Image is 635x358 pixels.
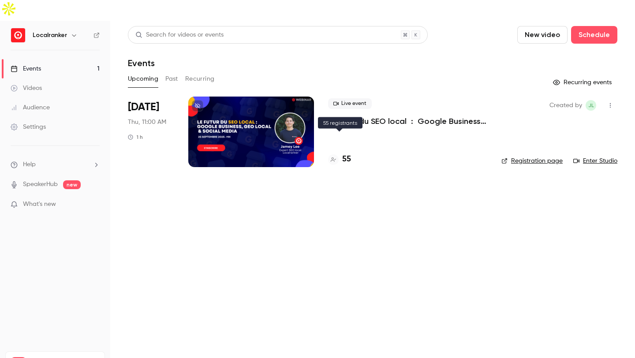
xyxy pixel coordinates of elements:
[11,64,41,73] div: Events
[128,134,143,141] div: 1 h
[573,157,617,165] a: Enter Studio
[33,31,67,40] h6: Localranker
[501,157,563,165] a: Registration page
[135,30,224,40] div: Search for videos or events
[128,58,155,68] h1: Events
[328,98,372,109] span: Live event
[11,84,42,93] div: Videos
[185,72,215,86] button: Recurring
[571,26,617,44] button: Schedule
[11,103,50,112] div: Audience
[586,100,596,111] span: Jamey Lee
[128,100,159,114] span: [DATE]
[11,28,25,42] img: Localranker
[128,118,166,127] span: Thu, 11:00 AM
[328,153,351,165] a: 55
[549,100,582,111] span: Created by
[23,200,56,209] span: What's new
[23,160,36,169] span: Help
[517,26,568,44] button: New video
[588,100,594,111] span: JL
[165,72,178,86] button: Past
[128,97,174,167] div: Sep 25 Thu, 11:00 AM (Europe/Paris)
[11,123,46,131] div: Settings
[23,180,58,189] a: SpeakerHub
[11,160,100,169] li: help-dropdown-opener
[342,153,351,165] h4: 55
[549,75,617,89] button: Recurring events
[328,116,487,127] a: Le futur du SEO local : Google Business Profile, GEO & Social media
[63,180,81,189] span: new
[128,72,158,86] button: Upcoming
